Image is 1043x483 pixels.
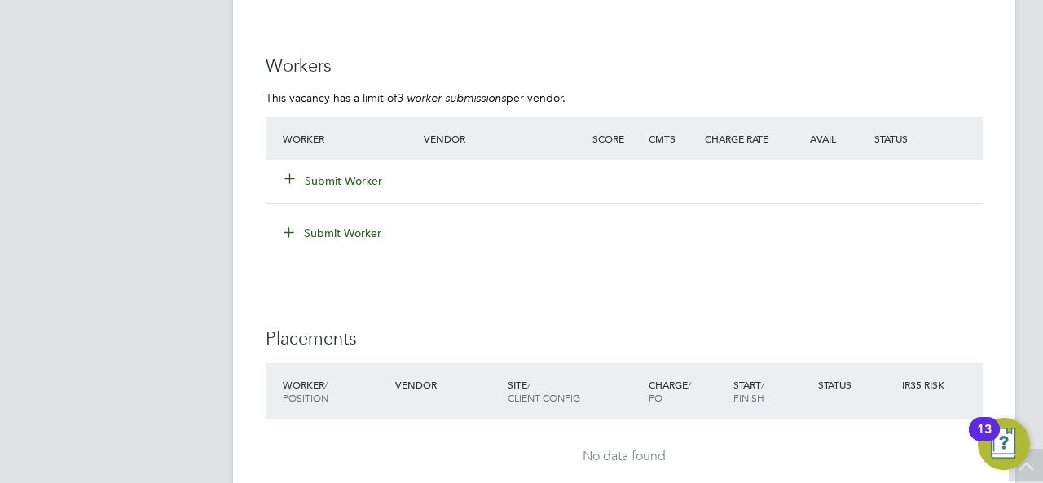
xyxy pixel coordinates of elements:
[588,124,645,153] div: Score
[279,370,391,412] div: Worker
[508,378,580,404] span: / Client Config
[649,378,691,404] span: / PO
[504,370,645,412] div: Site
[701,124,786,153] div: Charge Rate
[266,327,983,351] h3: Placements
[870,124,983,153] div: Status
[978,418,1030,470] button: Open Resource Center, 13 new notifications
[279,124,420,153] div: Worker
[282,448,966,465] div: No data found
[786,124,870,153] div: Avail
[733,378,764,404] span: / Finish
[391,370,504,399] div: Vendor
[645,370,729,412] div: Charge
[272,220,394,246] button: Submit Worker
[898,370,954,399] div: IR35 Risk
[266,55,983,78] h3: Workers
[420,124,588,153] div: Vendor
[397,90,506,105] em: 3 worker submissions
[814,370,899,399] div: Status
[729,370,814,412] div: Start
[266,90,983,105] p: This vacancy has a limit of per vendor.
[645,124,701,153] div: Cmts
[283,378,328,404] span: / Position
[977,429,992,450] div: 13
[285,173,383,189] button: Submit Worker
